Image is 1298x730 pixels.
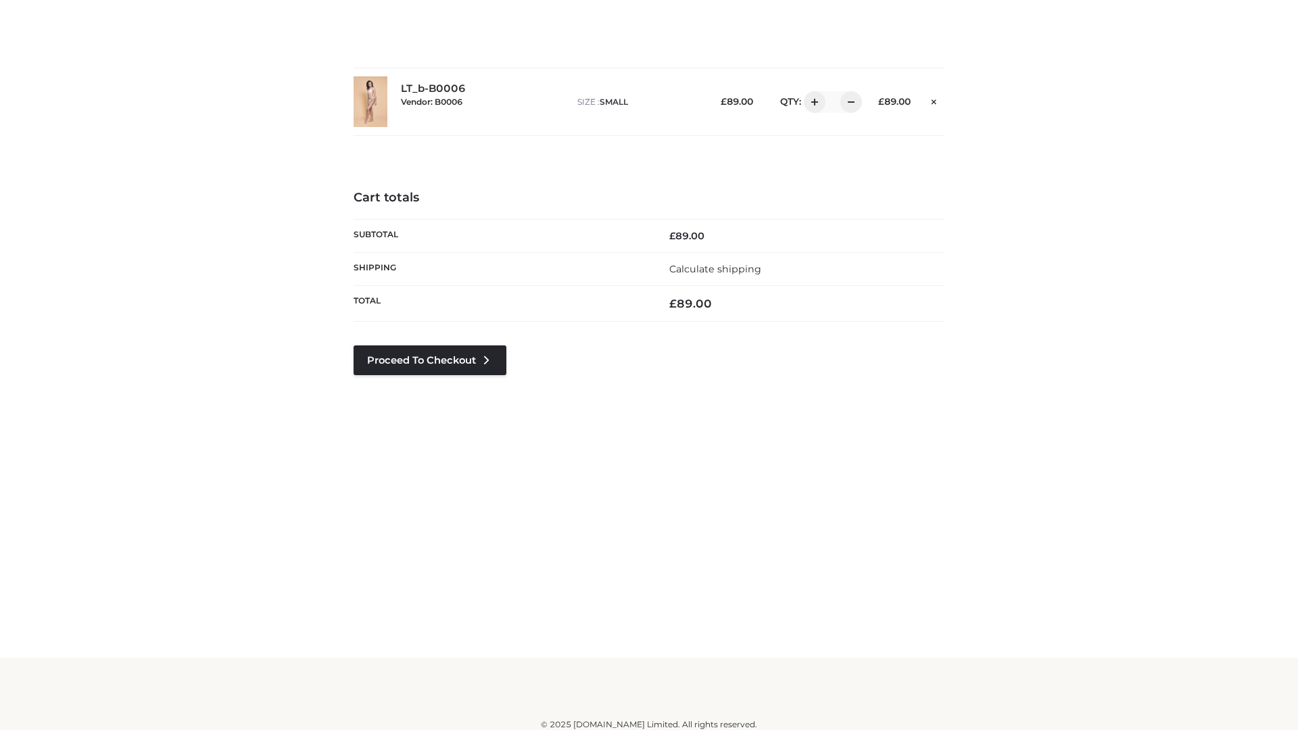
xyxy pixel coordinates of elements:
th: Total [354,286,649,322]
a: Proceed to Checkout [354,345,506,375]
bdi: 89.00 [669,297,712,310]
th: Subtotal [354,219,649,252]
span: £ [669,230,675,242]
bdi: 89.00 [721,96,753,107]
th: Shipping [354,252,649,285]
span: SMALL [600,97,628,107]
div: LT_b-B0006 [401,82,564,120]
small: Vendor: B0006 [401,97,462,107]
p: size : [577,96,700,108]
a: Calculate shipping [669,263,761,275]
span: £ [721,96,727,107]
span: £ [669,297,677,310]
bdi: 89.00 [878,96,911,107]
a: Remove this item [924,91,944,109]
span: £ [878,96,884,107]
bdi: 89.00 [669,230,704,242]
h4: Cart totals [354,191,944,205]
div: QTY: [767,91,857,113]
